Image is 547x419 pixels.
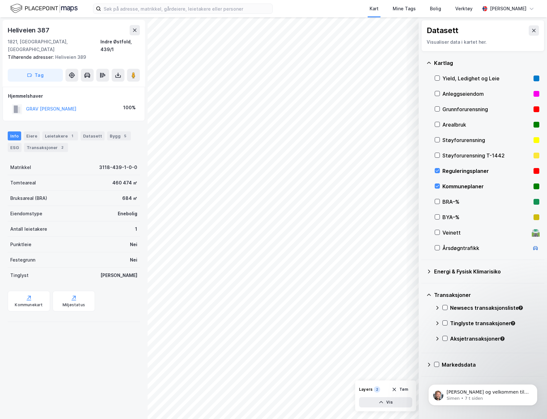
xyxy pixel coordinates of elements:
[8,69,63,82] button: Tag
[370,5,379,13] div: Kart
[8,131,21,140] div: Info
[430,5,441,13] div: Bolig
[442,121,531,129] div: Arealbruk
[8,54,55,60] span: Tilhørende adresser:
[8,53,135,61] div: Heliveien 389
[81,131,105,140] div: Datasett
[427,25,458,36] div: Datasett
[101,4,272,13] input: Søk på adresse, matrikkel, gårdeiere, leietakere eller personer
[10,164,31,171] div: Matrikkel
[442,105,531,113] div: Grunnforurensning
[8,92,140,100] div: Hjemmelshaver
[10,3,78,14] img: logo.f888ab2527a4732fd821a326f86c7f29.svg
[442,229,529,236] div: Veinett
[8,38,100,53] div: 1821, [GEOGRAPHIC_DATA], [GEOGRAPHIC_DATA]
[434,291,539,299] div: Transaksjoner
[510,320,516,326] div: Tooltip anchor
[434,59,539,67] div: Kartlag
[122,133,128,139] div: 5
[130,241,137,248] div: Nei
[455,5,473,13] div: Verktøy
[112,179,137,187] div: 460 474 ㎡
[10,194,47,202] div: Bruksareal (BRA)
[442,90,531,98] div: Anleggseiendom
[442,152,531,159] div: Støyforurensning T-1442
[419,371,547,416] iframe: Intercom notifications melding
[10,272,29,279] div: Tinglyst
[123,104,136,111] div: 100%
[118,210,137,218] div: Enebolig
[69,133,75,139] div: 1
[442,244,529,252] div: Årsdøgntrafikk
[388,384,412,395] button: Tøm
[531,228,540,237] div: 🛣️
[434,268,539,275] div: Energi & Fysisk Klimarisiko
[63,302,85,308] div: Miljøstatus
[359,397,412,407] button: Vis
[442,183,531,190] div: Kommuneplaner
[518,305,524,311] div: Tooltip anchor
[442,198,531,206] div: BRA–%
[15,302,43,308] div: Kommunekart
[8,143,21,152] div: ESG
[100,272,137,279] div: [PERSON_NAME]
[450,335,539,343] div: Aksjetransaksjoner
[450,304,539,312] div: Newsecs transaksjonsliste
[359,387,372,392] div: Layers
[122,194,137,202] div: 684 ㎡
[24,143,68,152] div: Transaksjoner
[10,210,42,218] div: Eiendomstype
[10,256,35,264] div: Festegrunn
[442,361,539,369] div: Markedsdata
[450,319,539,327] div: Tinglyste transaksjoner
[490,5,526,13] div: [PERSON_NAME]
[130,256,137,264] div: Nei
[107,131,131,140] div: Bygg
[8,25,50,35] div: Heliveien 387
[100,38,140,53] div: Indre Østfold, 439/1
[135,225,137,233] div: 1
[42,131,78,140] div: Leietakere
[500,336,505,342] div: Tooltip anchor
[10,241,31,248] div: Punktleie
[393,5,416,13] div: Mine Tags
[442,167,531,175] div: Reguleringsplaner
[442,213,531,221] div: BYA–%
[10,179,36,187] div: Tomteareal
[442,136,531,144] div: Støyforurensning
[427,38,539,46] div: Visualiser data i kartet her.
[374,386,380,393] div: 2
[59,144,65,151] div: 2
[10,225,47,233] div: Antall leietakere
[442,75,531,82] div: Yield, Ledighet og Leie
[24,131,40,140] div: Eiere
[99,164,137,171] div: 3118-439-1-0-0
